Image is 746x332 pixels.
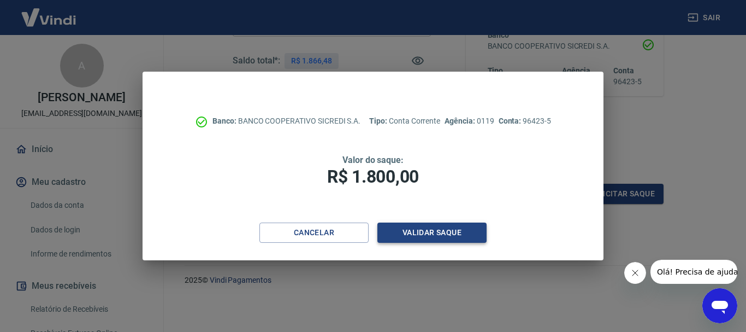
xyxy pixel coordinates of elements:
[499,115,551,127] p: 96423-5
[327,166,419,187] span: R$ 1.800,00
[499,117,523,125] span: Conta:
[702,288,737,323] iframe: Botão para abrir a janela de mensagens
[650,260,737,284] iframe: Mensagem da empresa
[212,115,360,127] p: BANCO COOPERATIVO SICREDI S.A.
[259,223,369,243] button: Cancelar
[369,117,389,125] span: Tipo:
[342,155,404,165] span: Valor do saque:
[445,115,494,127] p: 0119
[377,223,487,243] button: Validar saque
[624,262,646,284] iframe: Fechar mensagem
[445,117,477,125] span: Agência:
[212,117,238,125] span: Banco:
[369,115,440,127] p: Conta Corrente
[7,8,92,16] span: Olá! Precisa de ajuda?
